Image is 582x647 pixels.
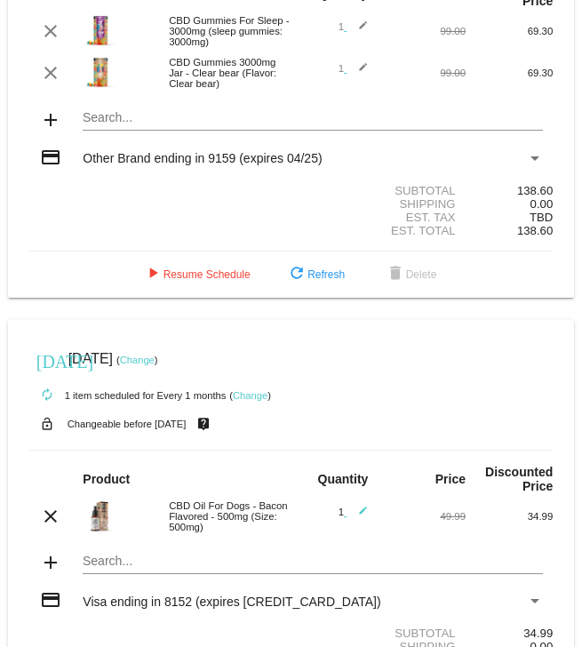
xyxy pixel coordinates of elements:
[142,264,163,285] mat-icon: play_arrow
[466,26,553,36] div: 69.30
[291,197,466,211] div: Shipping
[291,211,466,224] div: Est. Tax
[128,259,265,291] button: Resume Schedule
[466,511,553,522] div: 34.99
[318,472,369,486] strong: Quantity
[40,506,61,527] mat-icon: clear
[530,197,554,211] span: 0.00
[83,111,543,125] input: Search...
[40,20,61,42] mat-icon: clear
[229,390,271,401] small: ( )
[29,390,227,401] small: 1 item scheduled for Every 1 months
[339,507,369,517] span: 1
[379,68,466,78] div: 99.00
[68,419,187,429] small: Changeable before [DATE]
[83,595,543,609] mat-select: Payment Method
[286,264,307,285] mat-icon: refresh
[291,224,466,237] div: Est. Total
[36,349,58,371] mat-icon: [DATE]
[291,627,466,640] div: Subtotal
[466,68,553,78] div: 69.30
[40,109,61,131] mat-icon: add
[347,506,368,527] mat-icon: edit
[160,57,291,89] div: CBD Gummies 3000mg Jar - Clear bear (Flavor: Clear bear)
[40,552,61,573] mat-icon: add
[36,412,58,435] mat-icon: lock_open
[379,26,466,36] div: 99.00
[339,63,369,74] span: 1
[272,259,359,291] button: Refresh
[160,500,291,532] div: CBD Oil For Dogs - Bacon Flavored - 500mg (Size: 500mg)
[347,62,368,84] mat-icon: edit
[371,259,451,291] button: Delete
[435,472,466,486] strong: Price
[40,147,61,168] mat-icon: credit_card
[160,15,291,47] div: CBD Gummies For Sleep - 3000mg (sleep gummies: 3000mg)
[291,184,466,197] div: Subtotal
[83,472,130,486] strong: Product
[83,151,543,165] mat-select: Payment Method
[83,595,380,609] span: Visa ending in 8152 (expires [CREDIT_CARD_DATA])
[142,268,251,281] span: Resume Schedule
[517,224,553,237] span: 138.60
[379,511,466,522] div: 49.99
[83,54,118,90] img: Clear-Bears-3000.jpg
[83,498,118,533] img: bakon-500.jpg
[466,184,553,197] div: 138.60
[530,211,553,224] span: TBD
[83,151,322,165] span: Other Brand ending in 9159 (expires 04/25)
[83,12,118,48] img: image_6483441.jpg
[339,21,369,32] span: 1
[286,268,345,281] span: Refresh
[83,555,543,569] input: Search...
[485,465,553,493] strong: Discounted Price
[385,264,406,285] mat-icon: delete
[466,627,553,640] div: 34.99
[36,385,58,406] mat-icon: autorenew
[40,589,61,611] mat-icon: credit_card
[120,355,155,365] a: Change
[233,390,267,401] a: Change
[385,268,437,281] span: Delete
[116,355,158,365] small: ( )
[193,412,214,435] mat-icon: live_help
[347,20,368,42] mat-icon: edit
[40,62,61,84] mat-icon: clear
